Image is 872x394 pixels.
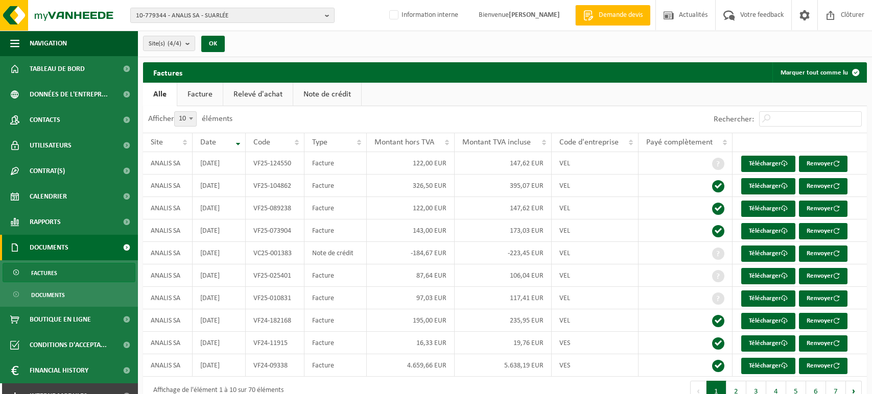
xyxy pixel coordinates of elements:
button: Renvoyer [799,245,847,262]
a: Alle [143,83,177,106]
td: VF24-182168 [246,309,304,332]
td: ANALIS SA [143,287,193,309]
a: Factures [3,263,135,282]
td: 395,07 EUR [455,175,552,197]
td: ANALIS SA [143,219,193,242]
strong: [PERSON_NAME] [509,11,560,19]
td: -184,67 EUR [367,242,455,264]
td: [DATE] [193,264,246,287]
td: VF25-025401 [246,264,304,287]
h2: Factures [143,62,193,82]
td: VF24-11915 [246,332,304,354]
td: 143,00 EUR [367,219,455,242]
a: Télécharger [741,223,795,239]
button: Renvoyer [799,223,847,239]
button: Renvoyer [799,156,847,172]
td: [DATE] [193,242,246,264]
button: Marquer tout comme lu [772,62,866,83]
td: VEL [552,287,639,309]
button: OK [201,36,225,52]
span: Type [312,138,327,146]
td: 16,33 EUR [367,332,455,354]
label: Rechercher: [714,115,754,124]
td: VEL [552,242,639,264]
span: Site [151,138,163,146]
count: (4/4) [168,40,181,47]
td: Facture [304,332,367,354]
a: Documents [3,285,135,304]
td: VES [552,354,639,377]
td: VEL [552,264,639,287]
a: Télécharger [741,268,795,284]
a: Télécharger [741,358,795,374]
a: Télécharger [741,313,795,329]
span: Tableau de bord [30,56,85,82]
span: Site(s) [149,36,181,52]
a: Télécharger [741,335,795,352]
td: [DATE] [193,152,246,175]
td: VES [552,332,639,354]
td: 235,95 EUR [455,309,552,332]
button: Renvoyer [799,201,847,217]
td: VEL [552,175,639,197]
button: 10-779344 - ANALIS SA - SUARLÉE [130,8,335,23]
td: VEL [552,152,639,175]
td: Facture [304,309,367,332]
td: VF25-073904 [246,219,304,242]
span: Demande devis [596,10,645,20]
td: ANALIS SA [143,264,193,287]
td: ANALIS SA [143,197,193,219]
td: -223,45 EUR [455,242,552,264]
span: Documents [30,235,68,260]
td: 122,00 EUR [367,152,455,175]
td: Facture [304,175,367,197]
span: Montant hors TVA [374,138,434,146]
td: Facture [304,219,367,242]
td: Facture [304,197,367,219]
td: 147,62 EUR [455,152,552,175]
td: Facture [304,287,367,309]
a: Télécharger [741,156,795,172]
td: [DATE] [193,175,246,197]
td: 97,03 EUR [367,287,455,309]
span: Boutique en ligne [30,307,91,332]
a: Télécharger [741,245,795,262]
span: Payé complètement [646,138,713,146]
td: 87,64 EUR [367,264,455,287]
button: Renvoyer [799,313,847,329]
td: 4.659,66 EUR [367,354,455,377]
td: ANALIS SA [143,332,193,354]
label: Information interne [387,8,458,23]
td: ANALIS SA [143,152,193,175]
span: Calendrier [30,184,67,209]
td: VEL [552,197,639,219]
td: [DATE] [193,197,246,219]
td: VEL [552,219,639,242]
td: 106,04 EUR [455,264,552,287]
td: 19,76 EUR [455,332,552,354]
span: Date [200,138,216,146]
td: Facture [304,264,367,287]
button: Renvoyer [799,290,847,307]
td: 117,41 EUR [455,287,552,309]
a: Relevé d'achat [223,83,293,106]
span: 10 [175,112,196,126]
span: Rapports [30,209,61,235]
td: Facture [304,152,367,175]
td: 5.638,19 EUR [455,354,552,377]
span: Navigation [30,31,67,56]
span: Montant TVA incluse [462,138,531,146]
td: 122,00 EUR [367,197,455,219]
td: [DATE] [193,354,246,377]
a: Demande devis [575,5,650,26]
span: Conditions d'accepta... [30,332,107,358]
td: VF25-089238 [246,197,304,219]
button: Renvoyer [799,335,847,352]
span: Factures [31,263,57,283]
td: 173,03 EUR [455,219,552,242]
button: Site(s)(4/4) [143,36,195,51]
a: Télécharger [741,201,795,217]
td: VF25-124550 [246,152,304,175]
a: Télécharger [741,290,795,307]
span: Données de l'entrepr... [30,82,108,107]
